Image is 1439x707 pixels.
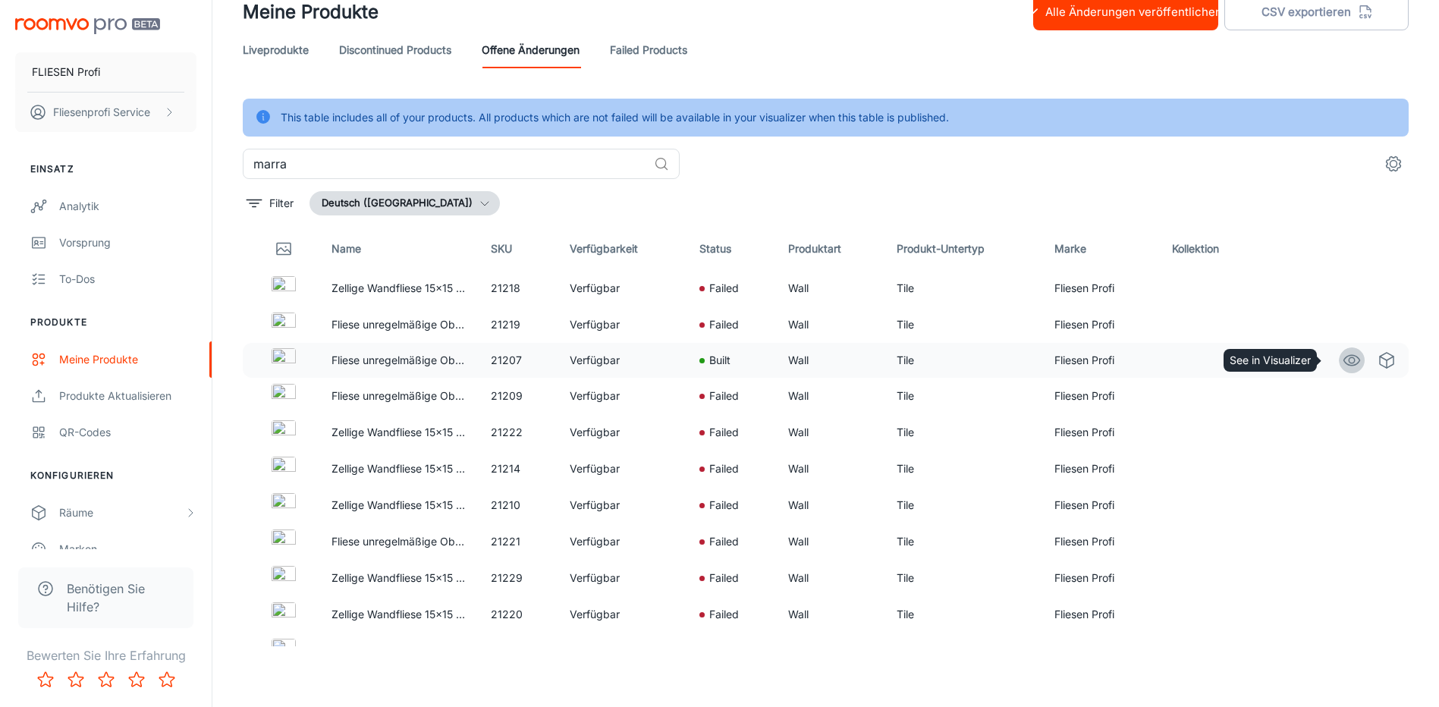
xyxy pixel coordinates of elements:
td: Verfügbar [558,343,687,378]
td: Fliesen Profi [1042,451,1161,487]
td: Verfügbar [558,560,687,596]
div: This table includes all of your products. All products which are not failed will be available in ... [281,103,949,132]
p: Zellige Wandfliese 15x15 cm "Marrakesh Glow Rosa" rosa glänzend [331,280,467,297]
td: 21218 [479,270,558,306]
td: Tile [884,560,1042,596]
button: FLIESEN Profi [15,52,196,92]
td: Verfügbar [558,451,687,487]
p: Failed [709,570,739,586]
td: Fliesen Profi [1042,306,1161,343]
td: Verfügbar [558,378,687,414]
p: Zellige Wandfliese 15x15 cm "Marrakesh Glow [PERSON_NAME]" blau glänzend [331,460,467,477]
p: Bewerten Sie Ihre Erfahrung [12,646,200,665]
td: Fliesen Profi [1042,633,1161,669]
td: Wall [776,270,884,306]
td: Fliesen Profi [1042,596,1161,633]
td: Verfügbar [558,306,687,343]
th: Status [687,228,777,270]
a: Liveprodukte [243,32,309,68]
button: Rate 4 star [121,665,152,695]
p: Fliese unregelmäßige Oberfläche 7,5x23 cm "Marrakesh Glow Blanco" weiß glänzend [331,352,467,369]
td: 21220 [479,596,558,633]
td: 21229 [479,560,558,596]
th: Produkt-Untertyp [884,228,1042,270]
a: See in Virtual Samples [1374,347,1400,373]
span: Benötigen Sie Hilfe? [67,580,175,616]
td: Tile [884,451,1042,487]
td: Tile [884,378,1042,414]
td: 21214 [479,451,558,487]
p: Zellige Wandfliese 15x15 cm "Marrakesh Glow Blanco" weiß glänzend [331,643,467,659]
div: Räume [59,504,184,521]
p: Failed [709,316,739,333]
a: offene Änderungen [482,32,580,68]
div: Vorsprung [59,234,196,251]
img: Roomvo PRO Beta [15,18,160,34]
td: Fliesen Profi [1042,343,1161,378]
div: Marken [59,541,196,558]
td: Wall [776,596,884,633]
p: Filter [269,195,294,212]
td: Wall [776,633,884,669]
div: Meine Produkte [59,351,196,368]
button: Rate 2 star [61,665,91,695]
td: Fliesen Profi [1042,487,1161,523]
td: 21219 [479,306,558,343]
td: Tile [884,270,1042,306]
input: Suchen [243,149,648,179]
p: Fliese unregelmäßige Oberfläche 7,5x23 cm "Marrakesh Glow Blanco" weiß matt [331,388,467,404]
td: Wall [776,487,884,523]
div: Produkte aktualisieren [59,388,196,404]
button: filter [243,191,297,215]
td: Fliesen Profi [1042,523,1161,560]
p: Failed [709,533,739,550]
td: Fliesen Profi [1042,414,1161,451]
p: Fliesenprofi Service [53,104,150,121]
td: Verfügbar [558,523,687,560]
td: Verfügbar [558,596,687,633]
td: Wall [776,343,884,378]
th: Verfügbarkeit [558,228,687,270]
div: To-dos [59,271,196,288]
p: Built [709,352,730,369]
p: Fliese unregelmäßige Oberfläche 7,5x23 cm "Marrakesh Glow Turquesa" türkis glänz... [331,533,467,550]
div: Analytik [59,198,196,215]
p: Zellige Wandfliese 15x15 cm "Marrakesh Glow Gold Matt" gold matt [331,570,467,586]
td: Wall [776,451,884,487]
p: Zellige Wandfliese 15x15 cm "Marrakesh Glow Turquesa " türkis glänzend [331,606,467,623]
td: 21221 [479,523,558,560]
p: Failed [709,388,739,404]
td: Tile [884,487,1042,523]
button: settings [1378,149,1409,179]
td: Wall [776,560,884,596]
th: Marke [1042,228,1161,270]
td: Verfügbar [558,270,687,306]
td: 21207 [479,343,558,378]
td: Verfügbar [558,414,687,451]
td: Verfügbar [558,487,687,523]
a: Discontinued Products [339,32,451,68]
td: Tile [884,414,1042,451]
button: Rate 3 star [91,665,121,695]
a: Failed Products [610,32,687,68]
td: 21209 [479,378,558,414]
button: Deutsch ([GEOGRAPHIC_DATA]) [309,191,500,215]
p: Failed [709,643,739,659]
p: Failed [709,497,739,514]
div: QR-Codes [59,424,196,441]
th: SKU [479,228,558,270]
th: Produktart [776,228,884,270]
svg: Thumbnail [275,240,293,258]
td: Fliesen Profi [1042,378,1161,414]
td: Tile [884,523,1042,560]
td: Tile [884,596,1042,633]
td: 21222 [479,414,558,451]
p: Failed [709,280,739,297]
p: Failed [709,460,739,477]
p: Zellige Wandfliese 15x15 cm "Marrakesh Glow Verde" grün glänzend [331,424,467,441]
a: See in Visualizer [1339,347,1365,373]
td: Tile [884,343,1042,378]
th: Kollektion [1160,228,1268,270]
td: Wall [776,378,884,414]
th: Name [319,228,479,270]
